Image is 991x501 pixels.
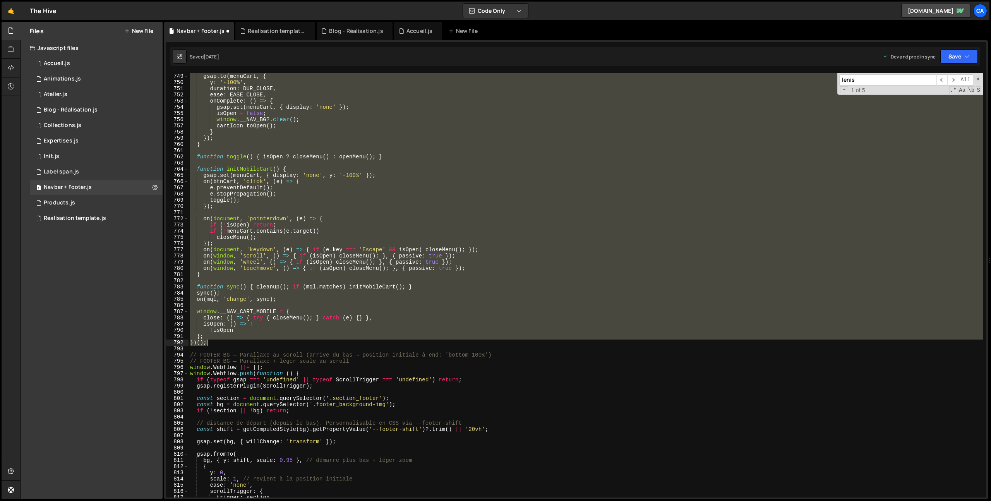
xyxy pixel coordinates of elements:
button: Code Only [463,4,528,18]
div: Saved [190,53,219,60]
div: Dev and prod in sync [883,53,936,60]
div: 792 [166,340,189,346]
div: Init.js [44,153,59,160]
div: Blog - Réalisation.js [329,27,383,35]
div: 816 [166,488,189,494]
div: 17034/46849.js [30,71,163,87]
span: Whole Word Search [967,86,975,94]
div: 770 [166,203,189,209]
span: CaseSensitive Search [958,86,966,94]
div: 811 [166,457,189,463]
div: 802 [166,401,189,408]
a: Ca [973,4,987,18]
div: 789 [166,321,189,327]
div: 782 [166,278,189,284]
span: 1 [36,185,41,191]
div: Javascript files [21,40,163,56]
div: 804 [166,414,189,420]
div: 786 [166,302,189,309]
span: Search In Selection [976,86,981,94]
div: 806 [166,426,189,432]
div: 769 [166,197,189,203]
div: 749 [166,73,189,79]
div: 778 [166,253,189,259]
div: 758 [166,129,189,135]
div: 817 [166,494,189,501]
div: 805 [166,420,189,426]
div: 760 [166,141,189,148]
div: 17034/47476.js [30,180,163,195]
div: 753 [166,98,189,104]
div: Blog - Réalisation.js [44,106,98,113]
div: 793 [166,346,189,352]
div: 17034/48019.js [30,102,163,118]
div: 772 [166,216,189,222]
div: 814 [166,476,189,482]
div: 17034/47990.js [30,133,163,149]
div: 17034/47579.js [30,195,163,211]
div: 810 [166,451,189,457]
div: 761 [166,148,189,154]
div: 17034/46803.js [30,149,163,164]
button: New File [124,28,153,34]
div: 797 [166,371,189,377]
div: Products.js [44,199,75,206]
input: Search for [839,74,936,86]
div: 756 [166,117,189,123]
div: 17034/48026.js [30,211,163,226]
div: 781 [166,271,189,278]
div: 803 [166,408,189,414]
div: 809 [166,445,189,451]
div: 798 [166,377,189,383]
div: 784 [166,290,189,296]
div: 777 [166,247,189,253]
div: 812 [166,463,189,470]
div: 764 [166,166,189,172]
div: Réalisation template.js [44,215,106,222]
div: Label span.js [44,168,79,175]
div: [DATE] [204,53,219,60]
div: 790 [166,327,189,333]
span: ​ [936,74,947,86]
button: Save [940,50,978,63]
div: 776 [166,240,189,247]
div: 750 [166,79,189,86]
div: Navbar + Footer.js [177,27,225,35]
div: 773 [166,222,189,228]
div: 765 [166,172,189,178]
div: 752 [166,92,189,98]
div: 751 [166,86,189,92]
div: 767 [166,185,189,191]
div: 801 [166,395,189,401]
div: 794 [166,352,189,358]
div: 813 [166,470,189,476]
div: 779 [166,259,189,265]
div: 808 [166,439,189,445]
div: 815 [166,482,189,488]
div: 17034/47966.js [30,87,163,102]
div: 17034/47715.js [30,118,163,133]
div: Réalisation template.js [248,27,306,35]
div: 783 [166,284,189,290]
h2: Files [30,27,44,35]
div: 768 [166,191,189,197]
div: 762 [166,154,189,160]
div: 791 [166,333,189,340]
div: 785 [166,296,189,302]
div: 795 [166,358,189,364]
div: 807 [166,432,189,439]
div: Atelier.js [44,91,67,98]
span: RegExp Search [949,86,957,94]
div: Expertises.js [44,137,79,144]
a: 🤙 [2,2,21,20]
div: Navbar + Footer.js [44,184,92,191]
div: 799 [166,383,189,389]
div: 755 [166,110,189,117]
div: 775 [166,234,189,240]
a: [DOMAIN_NAME] [901,4,971,18]
div: 759 [166,135,189,141]
div: Accueil.js [406,27,433,35]
div: Animations.js [44,75,81,82]
div: The Hive [30,6,57,15]
div: New File [448,27,481,35]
